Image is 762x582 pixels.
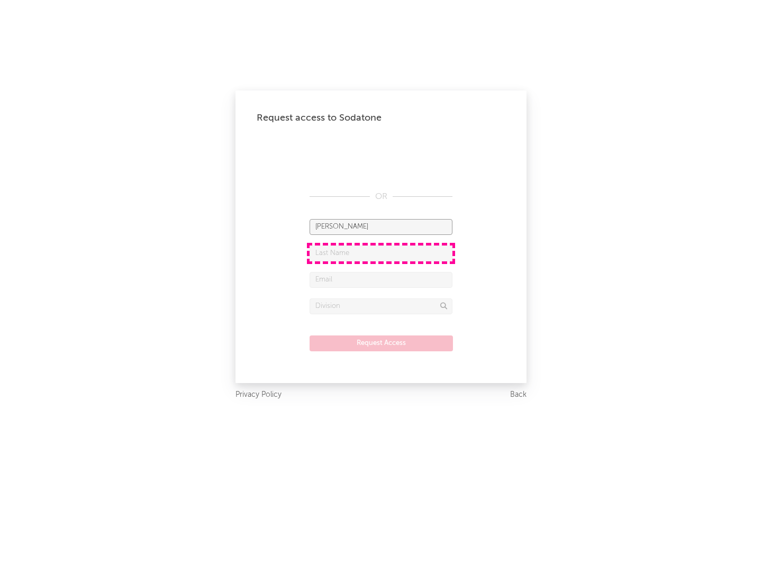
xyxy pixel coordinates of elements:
button: Request Access [310,335,453,351]
div: Request access to Sodatone [257,112,505,124]
input: Email [310,272,452,288]
input: First Name [310,219,452,235]
a: Back [510,388,527,402]
input: Last Name [310,245,452,261]
input: Division [310,298,452,314]
div: OR [310,190,452,203]
a: Privacy Policy [235,388,282,402]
